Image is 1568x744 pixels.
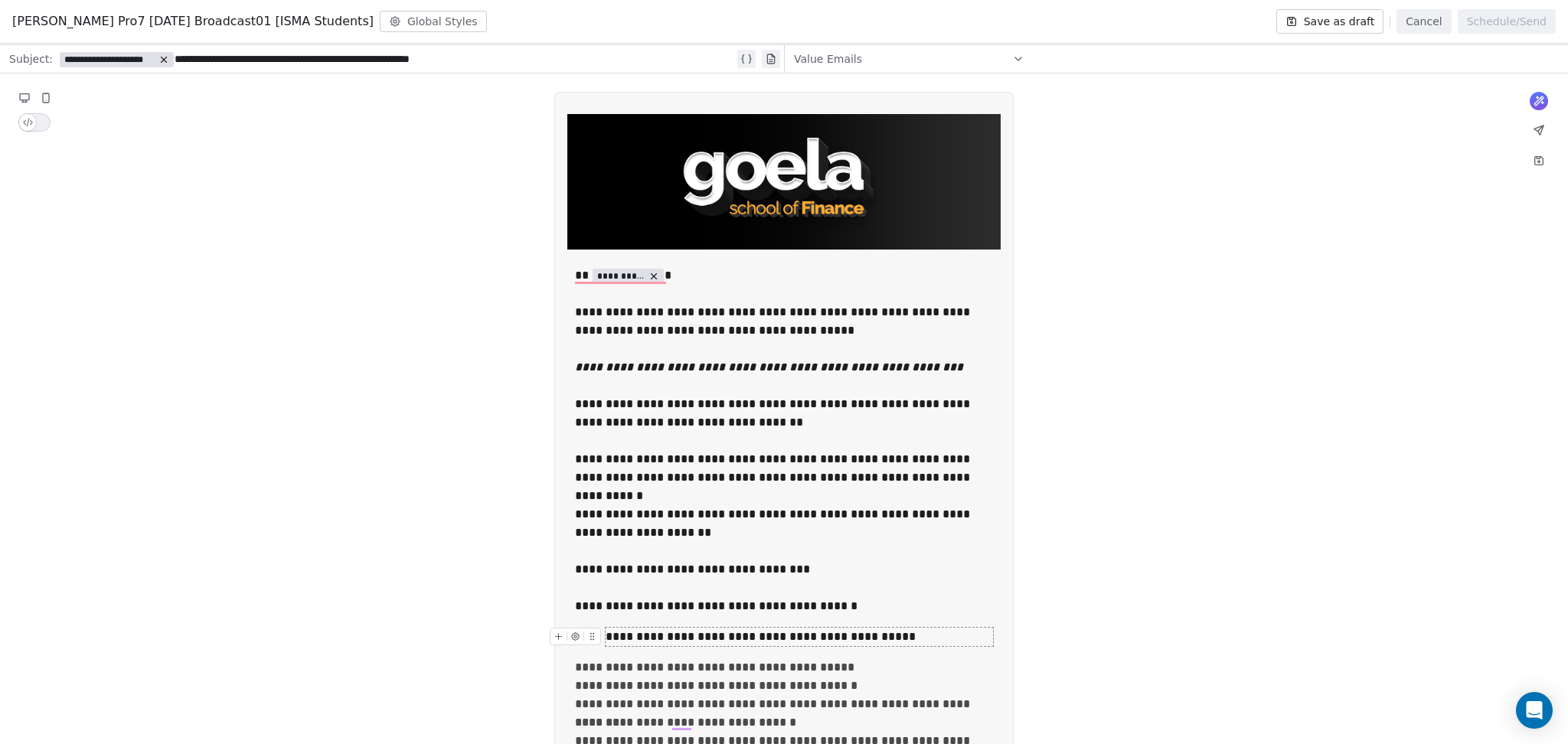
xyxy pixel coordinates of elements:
button: Global Styles [380,11,487,32]
button: Cancel [1396,9,1451,34]
span: [PERSON_NAME] Pro7 [DATE] Broadcast01 [ISMA Students] [12,12,374,31]
span: Subject: [9,51,53,71]
span: Value Emails [794,51,862,67]
div: Open Intercom Messenger [1516,692,1553,729]
button: Save as draft [1276,9,1384,34]
button: Schedule/Send [1458,9,1556,34]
